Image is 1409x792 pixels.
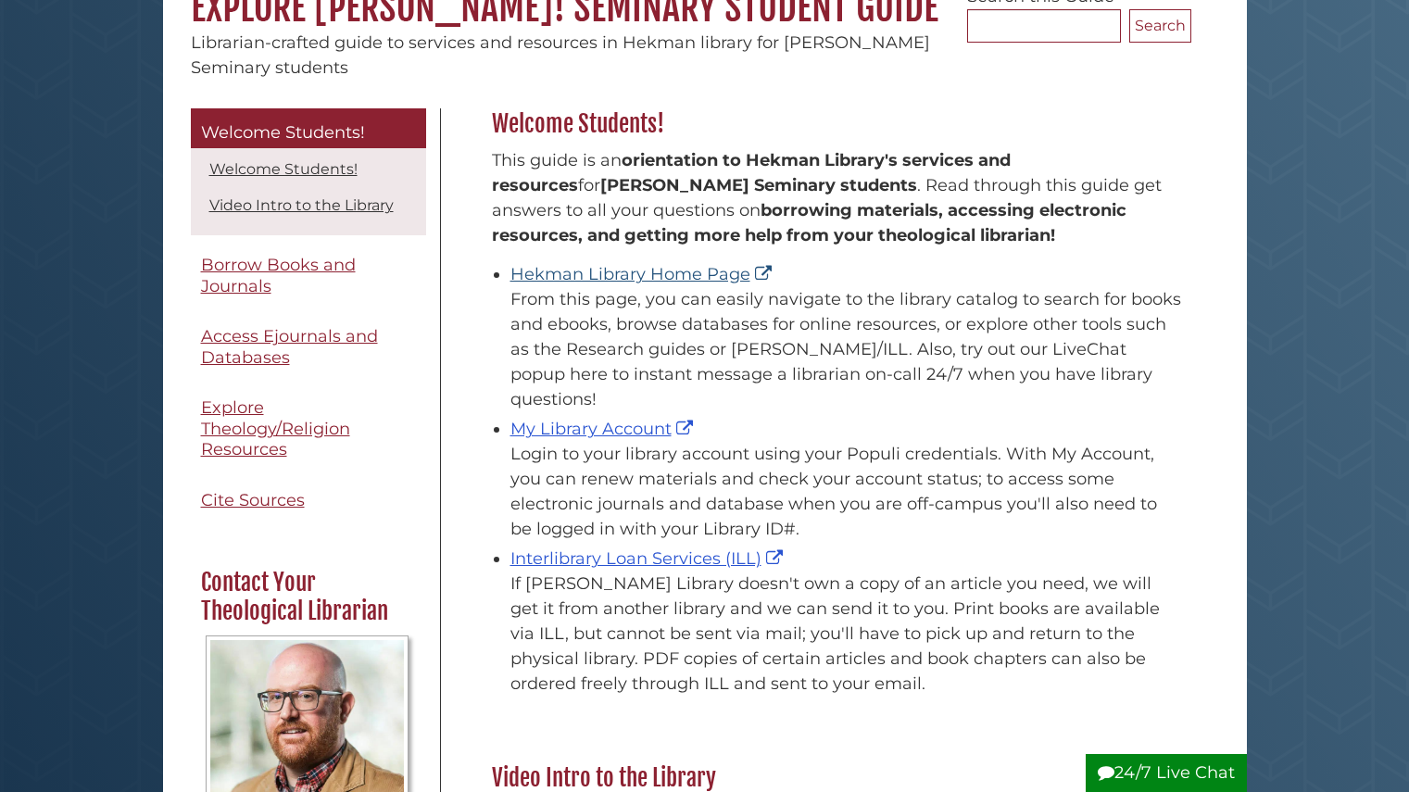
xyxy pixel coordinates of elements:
a: Interlibrary Loan Services (ILL) [510,548,787,569]
h2: Contact Your Theological Librarian [192,568,423,626]
span: Explore Theology/Religion Resources [201,397,350,459]
a: Cite Sources [191,480,426,522]
button: Search [1129,9,1191,43]
a: Video Intro to the Library [209,196,394,214]
a: Borrow Books and Journals [191,245,426,307]
b: borrowing materials, accessing electronic resources, and getting more help from your theological ... [492,200,1126,245]
div: Login to your library account using your Populi credentials. With My Account, you can renew mater... [510,442,1182,542]
span: Access Ejournals and Databases [201,326,378,368]
div: From this page, you can easily navigate to the library catalog to search for books and ebooks, br... [510,287,1182,412]
a: Welcome Students! [191,108,426,149]
span: Welcome Students! [201,122,365,143]
a: Explore Theology/Religion Resources [191,387,426,471]
a: Access Ejournals and Databases [191,316,426,378]
span: Librarian-crafted guide to services and resources in Hekman library for [PERSON_NAME] Seminary st... [191,32,930,78]
span: This guide is an for . Read through this guide get answers to all your questions on [492,150,1162,245]
a: Welcome Students! [209,160,358,178]
h2: Welcome Students! [483,109,1191,139]
button: 24/7 Live Chat [1086,754,1247,792]
a: Hekman Library Home Page [510,264,776,284]
strong: [PERSON_NAME] Seminary students [600,175,917,195]
span: Borrow Books and Journals [201,255,356,296]
strong: orientation to Hekman Library's services and resources [492,150,1011,195]
span: Cite Sources [201,490,305,510]
div: If [PERSON_NAME] Library doesn't own a copy of an article you need, we will get it from another l... [510,572,1182,697]
a: My Library Account [510,419,698,439]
